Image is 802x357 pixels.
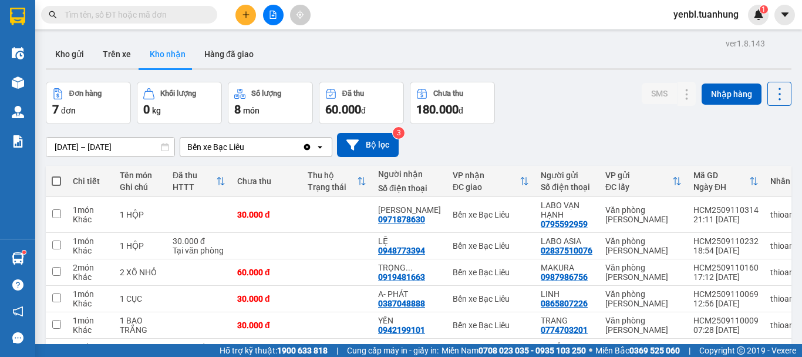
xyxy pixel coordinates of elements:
[453,268,529,277] div: Bến xe Bạc Liêu
[726,37,765,50] div: ver 1.8.143
[693,236,759,246] div: HCM2509110232
[173,236,225,246] div: 30.000 đ
[167,166,231,197] th: Toggle SortBy
[774,5,795,25] button: caret-down
[780,9,790,20] span: caret-down
[605,182,672,192] div: ĐC lấy
[296,11,304,19] span: aim
[237,294,296,303] div: 30.000 đ
[693,272,759,282] div: 17:12 [DATE]
[337,133,399,157] button: Bộ lọc
[664,7,748,22] span: yenbl.tuanhung
[12,252,24,265] img: warehouse-icon
[73,215,108,224] div: Khác
[173,246,225,255] div: Tại văn phòng
[73,263,108,272] div: 2 món
[73,316,108,325] div: 1 món
[378,215,425,224] div: 0971878630
[73,236,108,246] div: 1 món
[541,299,588,308] div: 0865807226
[378,342,441,352] div: y
[263,5,284,25] button: file-add
[46,138,174,156] input: Select a date range.
[120,210,161,219] div: 1 HỘP
[12,279,23,291] span: question-circle
[73,289,108,299] div: 1 món
[410,82,495,124] button: Chưa thu180.000đ
[120,316,161,335] div: 1 BAO TRẮNG
[325,102,361,116] span: 60.000
[245,141,247,153] input: Selected Bến xe Bạc Liêu.
[599,166,688,197] th: Toggle SortBy
[478,346,586,355] strong: 0708 023 035 - 0935 103 250
[73,176,108,186] div: Chi tiết
[228,82,313,124] button: Số lượng8món
[173,182,216,192] div: HTTT
[453,182,520,192] div: ĐC giao
[46,82,131,124] button: Đơn hàng7đơn
[336,344,338,357] span: |
[12,47,24,59] img: warehouse-icon
[195,40,263,68] button: Hàng đã giao
[120,171,161,180] div: Tên món
[693,263,759,272] div: HCM2509110160
[605,289,682,308] div: Văn phòng [PERSON_NAME]
[541,219,588,229] div: 0795592959
[605,316,682,335] div: Văn phòng [PERSON_NAME]
[361,106,366,115] span: đ
[693,182,749,192] div: Ngày ĐH
[143,102,150,116] span: 0
[49,11,57,19] span: search
[22,251,26,254] sup: 1
[52,102,59,116] span: 7
[378,183,441,193] div: Số điện thoại
[541,325,588,335] div: 0774703201
[73,272,108,282] div: Khác
[605,171,672,180] div: VP gửi
[237,210,296,219] div: 30.000 đ
[347,344,439,357] span: Cung cấp máy in - giấy in:
[234,102,241,116] span: 8
[406,263,413,272] span: ...
[93,40,140,68] button: Trên xe
[541,171,594,180] div: Người gửi
[302,166,372,197] th: Toggle SortBy
[693,246,759,255] div: 18:54 [DATE]
[541,342,594,352] div: QUYỀN
[453,321,529,330] div: Bến xe Bạc Liêu
[73,325,108,335] div: Khác
[269,11,277,19] span: file-add
[120,268,161,277] div: 2 XÔ NHỎ
[453,241,529,251] div: Bến xe Bạc Liêu
[308,182,357,192] div: Trạng thái
[693,171,749,180] div: Mã GD
[315,142,325,152] svg: open
[541,272,588,282] div: 0987986756
[220,344,328,357] span: Hỗ trợ kỹ thuật:
[73,205,108,215] div: 1 món
[642,83,677,104] button: SMS
[378,263,441,272] div: TRỌNG KHANG
[541,182,594,192] div: Số điện thoại
[187,141,244,153] div: Bến xe Bạc Liêu
[595,344,680,357] span: Miền Bắc
[237,176,296,186] div: Chưa thu
[73,246,108,255] div: Khác
[541,201,594,219] div: LABO VẠN HẠNH
[453,171,520,180] div: VP nhận
[416,102,459,116] span: 180.000
[61,106,76,115] span: đơn
[693,289,759,299] div: HCM2509110069
[378,205,441,215] div: HOÀNG HUY
[308,171,357,180] div: Thu hộ
[459,106,463,115] span: đ
[541,289,594,299] div: LINH
[277,346,328,355] strong: 1900 633 818
[12,135,24,148] img: solution-icon
[302,142,312,152] svg: Clear value
[605,236,682,255] div: Văn phòng [PERSON_NAME]
[541,263,594,272] div: MAKURA
[243,106,260,115] span: món
[541,246,592,255] div: 02837510076
[693,342,759,352] div: CM2509100064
